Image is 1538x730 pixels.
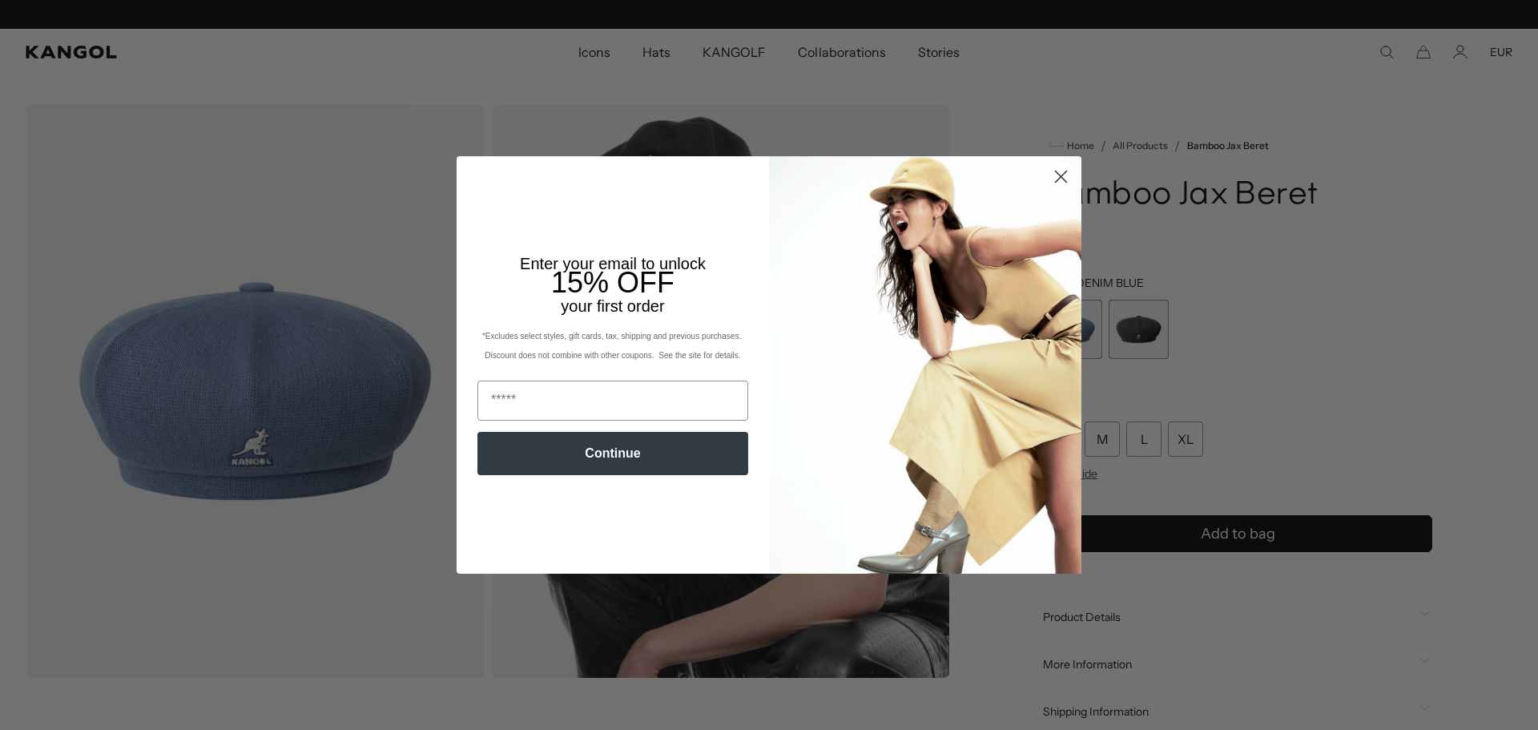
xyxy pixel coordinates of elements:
button: Close dialog [1047,163,1075,191]
button: Continue [477,432,748,475]
span: your first order [561,297,664,315]
span: *Excludes select styles, gift cards, tax, shipping and previous purchases. Discount does not comb... [482,332,743,360]
input: Email [477,381,748,421]
span: Enter your email to unlock [520,255,706,272]
img: 93be19ad-e773-4382-80b9-c9d740c9197f.jpeg [769,156,1081,573]
span: 15% OFF [551,266,674,299]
